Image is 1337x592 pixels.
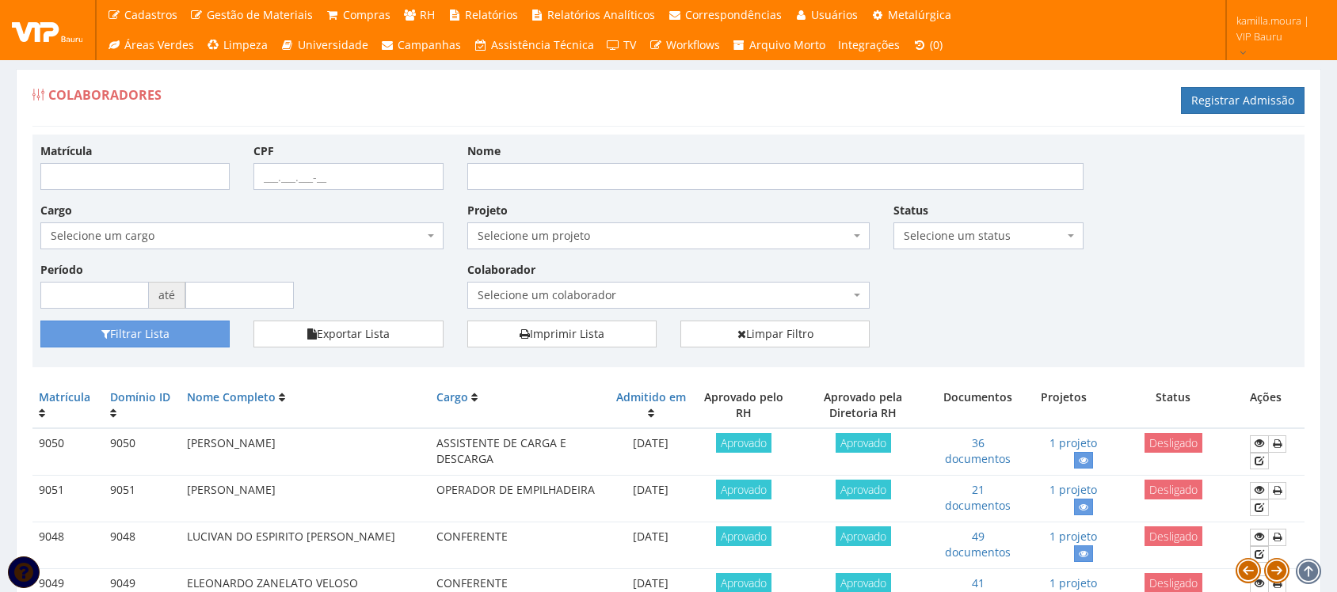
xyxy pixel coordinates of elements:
th: Aprovado pelo RH [693,383,794,428]
span: Aprovado [836,480,891,499]
span: Selecione um status [893,222,1083,249]
a: Limpar Filtro [680,321,870,347]
span: Usuários [811,7,858,22]
a: Arquivo Morto [726,30,832,60]
a: 1 projeto [1049,575,1097,590]
td: 9048 [104,522,181,569]
a: Nome Completo [187,389,276,404]
td: OPERADOR DE EMPILHADEIRA [430,476,608,522]
img: logo [12,18,83,42]
input: ___.___.___-__ [253,163,443,190]
td: [DATE] [608,476,693,522]
td: CONFERENTE [430,522,608,569]
span: Arquivo Morto [749,37,825,52]
td: [PERSON_NAME] [181,476,431,522]
a: 21 documentos [945,482,1011,513]
span: TV [623,37,636,52]
span: Desligado [1145,526,1202,546]
th: Projetos [1023,383,1103,428]
a: 1 projeto [1049,482,1097,497]
a: Áreas Verdes [101,30,200,60]
span: Desligado [1145,480,1202,499]
label: Status [893,203,928,218]
span: Universidade [298,37,368,52]
a: Imprimir Lista [467,321,657,347]
span: Limpeza [223,37,268,52]
span: até [149,282,185,309]
span: Cadastros [124,7,177,22]
span: Aprovado [836,526,891,546]
label: Cargo [40,203,72,218]
th: Documentos [932,383,1023,428]
td: ASSISTENTE DE CARGA E DESCARGA [430,428,608,476]
span: Aprovado [716,433,771,453]
span: Assistência Técnica [491,37,594,52]
a: Domínio ID [110,389,170,404]
a: Cargo [436,389,468,404]
span: RH [420,7,435,22]
button: Exportar Lista [253,321,443,347]
span: (0) [930,37,943,52]
span: Selecione um colaborador [467,282,870,309]
span: Workflows [666,37,720,52]
td: 9050 [32,428,104,476]
td: [DATE] [608,428,693,476]
a: Assistência Técnica [467,30,600,60]
a: 1 projeto [1049,529,1097,544]
td: LUCIVAN DO ESPIRITO [PERSON_NAME] [181,522,431,569]
label: Projeto [467,203,508,218]
span: kamilla.moura | VIP Bauru [1236,13,1316,44]
span: Compras [343,7,390,22]
span: Integrações [838,37,900,52]
a: 1 projeto [1049,435,1097,450]
span: Selecione um cargo [40,222,444,249]
label: Nome [467,143,501,159]
button: Filtrar Lista [40,321,230,347]
a: (0) [906,30,949,60]
td: [DATE] [608,522,693,569]
span: Colaboradores [48,86,162,104]
a: Integrações [832,30,906,60]
label: CPF [253,143,274,159]
th: Status [1103,383,1244,428]
a: 36 documentos [945,435,1011,466]
span: Relatórios Analíticos [547,7,655,22]
span: Selecione um cargo [51,228,424,244]
span: Selecione um colaborador [478,287,851,303]
span: Selecione um projeto [467,222,870,249]
td: [PERSON_NAME] [181,428,431,476]
a: Campanhas [375,30,468,60]
span: Correspondências [685,7,782,22]
td: 9050 [104,428,181,476]
span: Desligado [1145,433,1202,453]
td: 9051 [32,476,104,522]
a: Admitido em [616,389,686,404]
span: Selecione um projeto [478,228,851,244]
label: Matrícula [40,143,92,159]
a: Matrícula [39,389,90,404]
th: Aprovado pela Diretoria RH [794,383,932,428]
span: Aprovado [716,480,771,499]
a: Universidade [274,30,375,60]
a: Workflows [642,30,726,60]
a: TV [600,30,643,60]
td: 9048 [32,522,104,569]
span: Aprovado [836,433,891,453]
a: Limpeza [200,30,275,60]
a: 49 documentos [945,529,1011,560]
span: Relatórios [465,7,518,22]
span: Aprovado [716,526,771,546]
span: Selecione um status [904,228,1063,244]
span: Campanhas [398,37,461,52]
th: Ações [1244,383,1305,428]
span: Áreas Verdes [124,37,194,52]
label: Colaborador [467,262,535,278]
a: Registrar Admissão [1181,87,1305,114]
span: Metalúrgica [888,7,951,22]
span: Gestão de Materiais [207,7,313,22]
td: 9051 [104,476,181,522]
label: Período [40,262,83,278]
